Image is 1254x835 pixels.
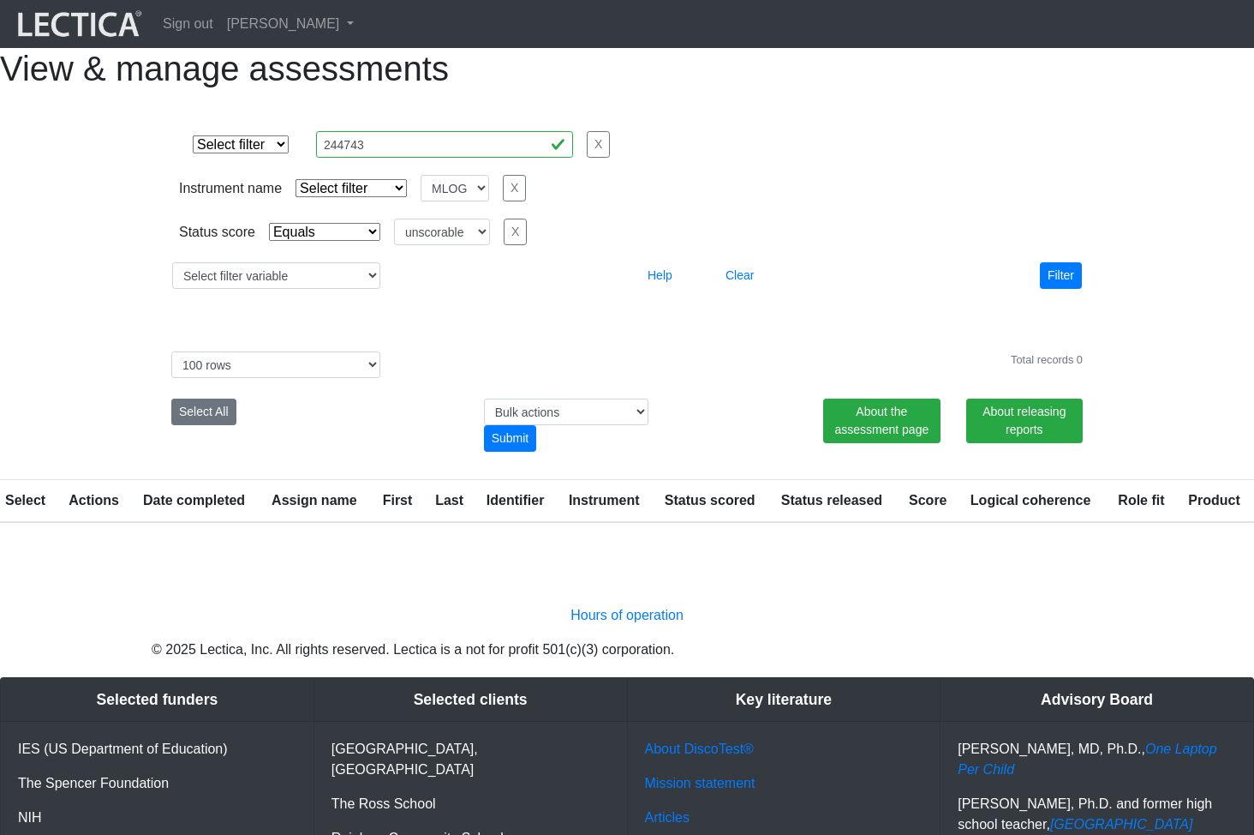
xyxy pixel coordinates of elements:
p: The Spencer Foundation [18,773,296,794]
button: Filter [1040,262,1082,289]
a: Help [640,267,680,282]
a: First [383,493,413,508]
th: Actions [58,480,133,523]
a: Hours of operation [570,608,684,622]
th: Assign name [261,480,373,523]
p: [GEOGRAPHIC_DATA], [GEOGRAPHIC_DATA] [331,739,610,780]
a: About releasing reports [966,399,1083,443]
a: Date completed [143,493,245,508]
img: lecticalive [14,8,142,40]
div: Total records 0 [1011,351,1083,368]
button: X [504,219,527,245]
a: About the assessment page [823,399,940,443]
a: Role fit [1118,493,1164,508]
p: NIH [18,808,296,828]
p: The Ross School [331,794,610,814]
a: Sign out [156,7,220,41]
a: Instrument [569,493,640,508]
button: Clear [718,262,761,289]
div: Advisory Board [940,678,1253,722]
div: Submit [484,425,537,452]
div: Status score [179,222,255,243]
button: X [587,131,610,158]
div: Key literature [628,678,940,722]
a: Status released [781,493,882,508]
a: About DiscoTest® [645,742,754,756]
a: One Laptop Per Child [958,742,1216,777]
a: [PERSON_NAME] [220,7,361,41]
div: Selected funders [1,678,313,722]
a: Status scored [665,493,755,508]
a: Logical coherence [970,493,1091,508]
p: IES (US Department of Education) [18,739,296,760]
a: Score [909,493,946,508]
div: Instrument name [179,178,282,199]
a: Articles [645,810,690,825]
button: Help [640,262,680,289]
button: X [503,175,526,201]
a: Last [435,493,463,508]
div: Selected clients [314,678,627,722]
p: © 2025 Lectica, Inc. All rights reserved. Lectica is a not for profit 501(c)(3) corporation. [152,640,1102,660]
a: Mission statement [645,776,755,790]
a: Product [1188,493,1239,508]
a: Identifier [487,493,545,508]
button: Select All [171,399,236,425]
p: [PERSON_NAME], MD, Ph.D., [958,739,1236,780]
